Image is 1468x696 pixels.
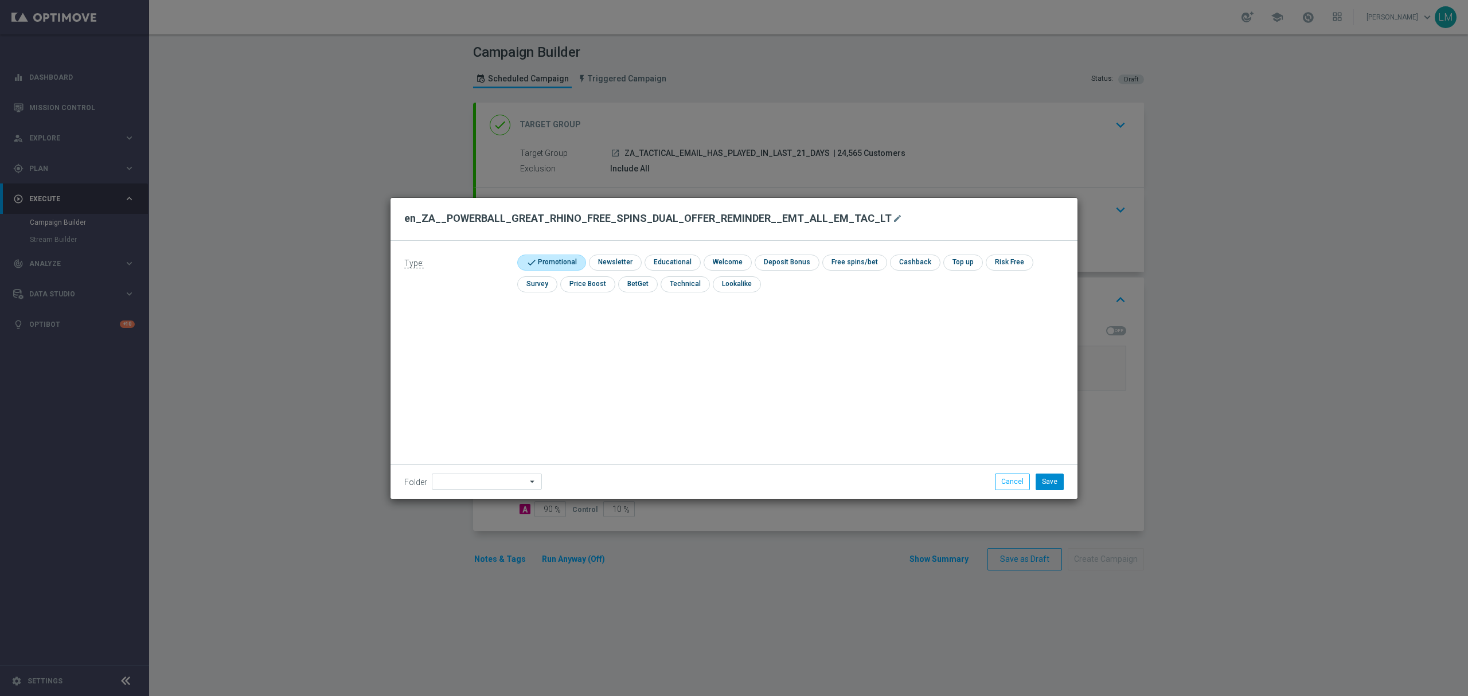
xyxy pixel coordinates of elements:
button: mode_edit [892,212,906,225]
i: mode_edit [893,214,902,223]
label: Folder [404,478,427,487]
button: Cancel [995,474,1030,490]
i: arrow_drop_down [527,474,538,489]
span: Type: [404,259,424,268]
button: Save [1036,474,1064,490]
h2: en_ZA__POWERBALL_GREAT_RHINO_FREE_SPINS_DUAL_OFFER_REMINDER__EMT_ALL_EM_TAC_LT [404,212,892,225]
